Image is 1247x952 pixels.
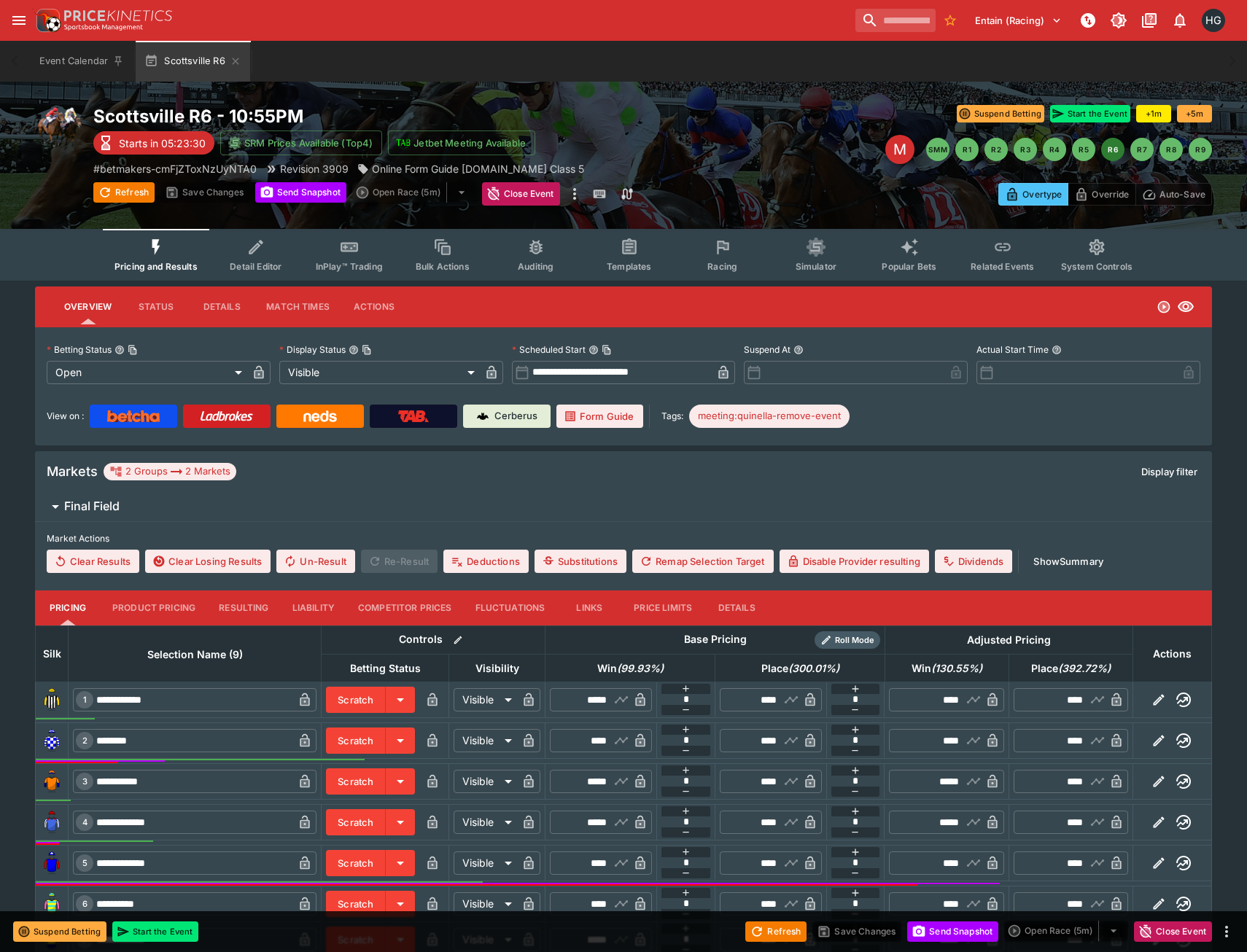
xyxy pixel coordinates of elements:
[326,850,386,876] button: Scratch
[279,343,346,356] p: Display Status
[463,405,551,428] a: Cerberus
[1218,923,1235,940] button: more
[955,138,979,161] button: R1
[1136,105,1171,122] button: +1m
[707,261,737,272] span: Racing
[1072,138,1095,161] button: R5
[1068,183,1135,206] button: Override
[556,405,643,428] a: Form Guide
[998,183,1212,206] div: Start From
[1014,138,1037,161] button: R3
[372,161,584,176] p: Online Form Guide [DOMAIN_NAME] Class 5
[512,343,586,356] p: Scheduled Start
[334,660,437,677] span: Betting Status
[32,6,61,35] img: PriceKinetics Logo
[454,729,517,752] div: Visible
[114,261,198,272] span: Pricing and Results
[1075,7,1101,34] button: NOT Connected to PK
[93,161,257,176] p: Copy To Clipboard
[31,41,133,82] button: Event Calendar
[47,405,84,428] label: View on :
[79,899,90,909] span: 6
[454,892,517,916] div: Visible
[1159,138,1183,161] button: R8
[6,7,32,34] button: open drawer
[396,136,411,150] img: jetbet-logo.svg
[279,361,480,384] div: Visible
[80,695,90,705] span: 1
[36,625,69,682] th: Silk
[661,405,683,428] label: Tags:
[448,631,467,649] button: Bulk edit
[1167,7,1193,34] button: Notifications
[1197,4,1229,36] button: Hamish Gooch
[1061,261,1133,272] span: System Controls
[796,261,836,272] span: Simulator
[107,410,160,422] img: Betcha
[357,161,584,176] div: Online Form Guide Www.gallop.co.za Class 5
[998,183,1068,206] button: Overtype
[745,921,807,942] button: Refresh
[622,590,704,625] button: Price Limits
[556,590,622,625] button: Links
[416,261,470,272] span: Bulk Actions
[518,261,553,272] span: Auditing
[136,41,249,82] button: Scottsville R6
[40,892,63,916] img: runner 6
[64,499,120,514] h6: Final Field
[13,921,106,942] button: Suspend Betting
[581,660,680,677] span: Win(99.93%)
[976,343,1049,356] p: Actual Start Time
[494,409,537,424] p: Cerberus
[326,891,386,917] button: Scratch
[1050,105,1130,122] button: Start the Event
[882,261,936,272] span: Popular Bets
[322,625,545,654] th: Controls
[1022,187,1062,202] p: Overtype
[829,634,880,647] span: Roll Mode
[131,646,259,663] span: Selection Name (9)
[341,289,407,324] button: Actions
[607,261,651,272] span: Templates
[957,105,1044,122] button: Suspend Betting
[443,550,529,573] button: Deductions
[459,660,535,677] span: Visibility
[1177,298,1194,316] svg: Visible
[745,660,855,677] span: Place(300.01%)
[1135,183,1212,206] button: Auto-Save
[744,343,790,356] p: Suspend At
[276,550,354,573] button: Un-Result
[984,138,1008,161] button: R2
[815,631,880,649] div: Show/hide Price Roll mode configuration.
[114,345,125,355] button: Betting StatusCopy To Clipboard
[966,9,1071,32] button: Select Tenant
[326,687,386,713] button: Scratch
[931,660,982,677] em: ( 130.55 %)
[464,590,557,625] button: Fluctuations
[35,105,82,152] img: horse_racing.png
[123,289,189,324] button: Status
[689,405,850,428] div: Betting Target: cerberus
[1157,300,1171,314] svg: Open
[566,182,583,206] button: more
[926,138,949,161] button: SMM
[896,660,998,677] span: Win(130.55%)
[352,182,476,203] div: split button
[145,550,271,573] button: Clear Losing Results
[112,921,198,942] button: Start the Event
[602,345,612,355] button: Copy To Clipboard
[93,105,653,128] h2: Copy To Clipboard
[47,343,112,356] p: Betting Status
[40,851,63,875] img: runner 5
[1025,550,1112,573] button: ShowSummary
[362,345,372,355] button: Copy To Clipboard
[885,135,914,164] div: Edit Meeting
[346,590,464,625] button: Competitor Prices
[632,550,774,573] button: Remap Selection Target
[303,410,336,422] img: Neds
[477,410,489,422] img: Cerberus
[926,138,1212,161] nav: pagination navigation
[454,770,517,793] div: Visible
[454,811,517,834] div: Visible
